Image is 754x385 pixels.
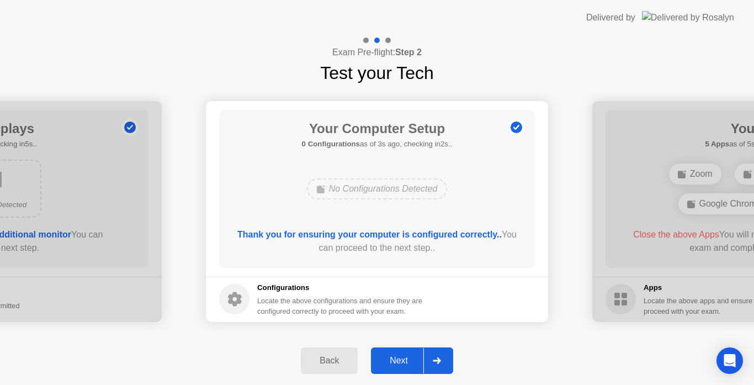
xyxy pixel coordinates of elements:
b: 0 Configurations [302,140,360,148]
div: Next [374,356,423,366]
h1: Test your Tech [320,60,434,86]
h5: as of 3s ago, checking in2s.. [302,139,453,150]
b: Thank you for ensuring your computer is configured correctly.. [237,230,502,239]
div: Back [304,356,354,366]
div: You can proceed to the next step.. [235,228,519,255]
img: Delivered by Rosalyn [642,11,734,24]
b: Step 2 [395,48,422,57]
div: Open Intercom Messenger [716,347,743,374]
div: Delivered by [586,11,635,24]
h1: Your Computer Setup [302,119,453,139]
h5: Configurations [257,282,424,293]
button: Next [371,347,453,374]
div: No Configurations Detected [307,178,448,199]
h4: Exam Pre-flight: [332,46,422,59]
button: Back [301,347,358,374]
div: Locate the above configurations and ensure they are configured correctly to proceed with your exam. [257,296,424,317]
